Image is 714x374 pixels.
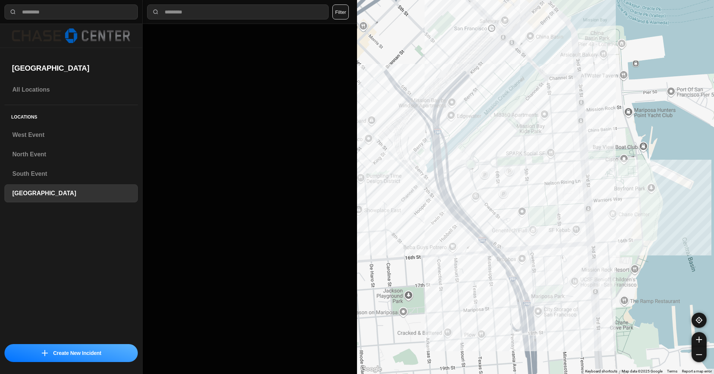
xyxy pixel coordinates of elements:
[4,344,138,362] button: iconCreate New Incident
[692,347,707,362] button: zoom-out
[12,85,130,94] h3: All Locations
[667,369,677,373] a: Terms (opens in new tab)
[585,369,617,374] button: Keyboard shortcuts
[9,8,17,16] img: search
[696,352,702,358] img: zoom-out
[4,126,138,144] a: West Event
[696,337,702,343] img: zoom-in
[53,349,101,357] p: Create New Incident
[359,364,384,374] img: Google
[622,369,662,373] span: Map data ©2025 Google
[4,145,138,163] a: North Event
[4,81,138,99] a: All Locations
[12,189,130,198] h3: [GEOGRAPHIC_DATA]
[682,369,712,373] a: Report a map error
[359,364,384,374] a: Open this area in Google Maps (opens a new window)
[12,131,130,140] h3: West Event
[12,150,130,159] h3: North Event
[4,184,138,202] a: [GEOGRAPHIC_DATA]
[12,63,130,73] h2: [GEOGRAPHIC_DATA]
[4,165,138,183] a: South Event
[696,317,702,324] img: recenter
[332,4,349,19] button: Filter
[12,169,130,178] h3: South Event
[42,350,48,356] img: icon
[4,105,138,126] h5: Locations
[692,313,707,328] button: recenter
[692,332,707,347] button: zoom-in
[12,28,130,43] img: logo
[152,8,159,16] img: search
